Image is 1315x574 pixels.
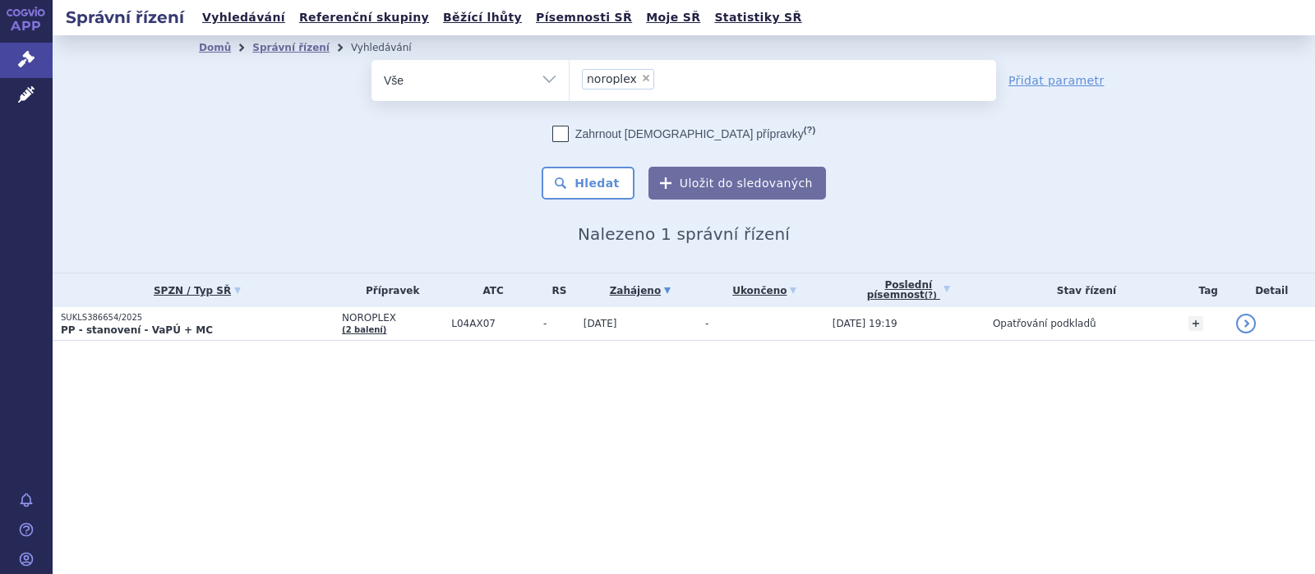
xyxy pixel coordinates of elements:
[535,273,575,307] th: RS
[709,7,806,29] a: Statistiky SŘ
[584,318,617,329] span: [DATE]
[342,312,443,324] span: NOROPLEX
[542,167,634,200] button: Hledat
[993,318,1096,329] span: Opatřování podkladů
[833,273,985,307] a: Poslednípísemnost(?)
[705,318,708,329] span: -
[584,279,697,302] a: Zahájeno
[578,224,790,244] span: Nalezeno 1 správní řízení
[543,318,575,329] span: -
[925,291,937,301] abbr: (?)
[334,273,443,307] th: Přípravek
[294,7,434,29] a: Referenční skupiny
[443,273,535,307] th: ATC
[342,325,386,334] a: (2 balení)
[61,279,334,302] a: SPZN / Typ SŘ
[641,73,651,83] span: ×
[531,7,637,29] a: Písemnosti SŘ
[833,318,897,329] span: [DATE] 19:19
[1008,72,1105,89] a: Přidat parametr
[199,42,231,53] a: Domů
[641,7,705,29] a: Moje SŘ
[1188,316,1203,331] a: +
[197,7,290,29] a: Vyhledávání
[61,324,213,336] strong: PP - stanovení - VaPÚ + MC
[1228,273,1315,307] th: Detail
[705,279,824,302] a: Ukončeno
[451,318,535,329] span: L04AX07
[659,68,668,89] input: noroplex
[1236,314,1256,333] a: detail
[587,73,637,85] span: noroplex
[438,7,527,29] a: Běžící lhůty
[1180,273,1228,307] th: Tag
[53,6,197,29] h2: Správní řízení
[61,312,334,324] p: SUKLS386654/2025
[552,126,815,142] label: Zahrnout [DEMOGRAPHIC_DATA] přípravky
[252,42,330,53] a: Správní řízení
[804,125,815,135] abbr: (?)
[351,35,433,60] li: Vyhledávání
[985,273,1180,307] th: Stav řízení
[648,167,826,200] button: Uložit do sledovaných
